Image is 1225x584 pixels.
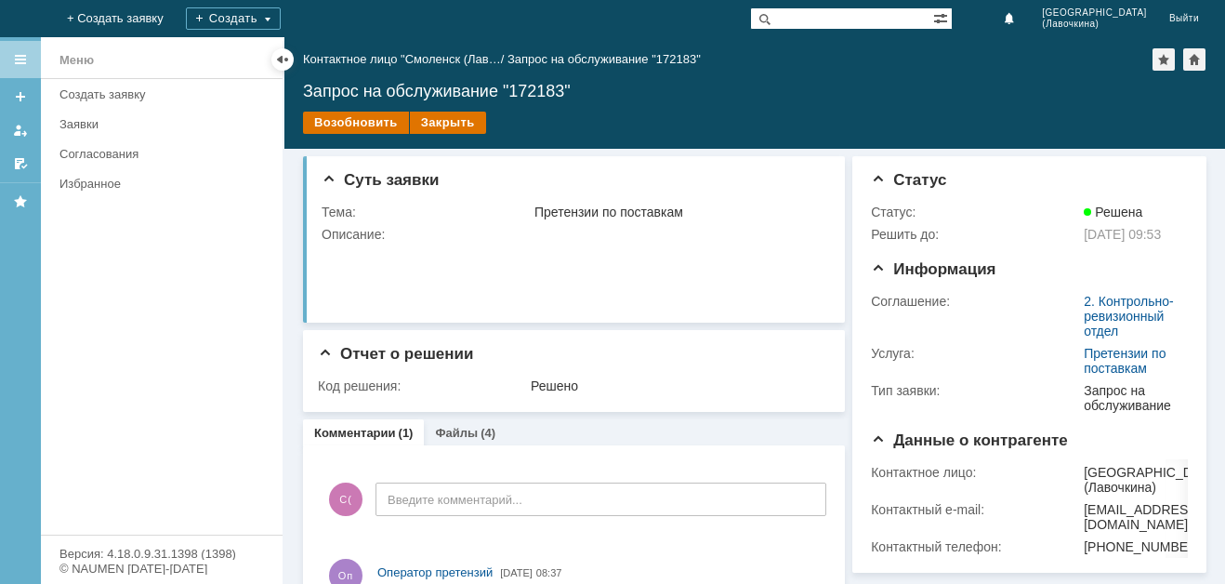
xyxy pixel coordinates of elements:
div: / [303,52,507,66]
div: Контактное лицо: [871,465,1080,480]
div: Контактный e-mail: [871,502,1080,517]
a: Оператор претензий [377,564,493,582]
div: Запрос на обслуживание "172183" [303,82,1206,100]
div: Запрос на обслуживание "172183" [507,52,701,66]
span: [DATE] [500,567,533,578]
a: Заявки [52,110,279,139]
span: С( [329,483,362,516]
span: Расширенный поиск [933,8,952,26]
div: Контактный телефон: [871,539,1080,554]
span: 08:37 [536,567,562,578]
div: Соглашение: [871,294,1080,309]
div: Претензии по поставкам [534,205,822,219]
div: Скрыть меню [271,48,294,71]
a: 2. Контрольно-ревизионный отдел [1084,294,1174,338]
div: Решить до: [871,227,1080,242]
div: [PHONE_NUMBER] [1084,539,1219,554]
div: [EMAIL_ADDRESS][DOMAIN_NAME] [1084,502,1219,532]
span: Данные о контрагенте [871,431,1068,449]
div: (1) [399,426,414,440]
div: Код решения: [318,378,527,393]
div: Заявки [59,117,271,131]
a: Создать заявку [6,82,35,112]
div: Тема: [322,205,531,219]
div: Версия: 4.18.0.9.31.1398 (1398) [59,548,264,560]
div: Создать заявку [59,87,271,101]
span: Отчет о решении [318,345,473,363]
span: (Лавочкина) [1042,19,1147,30]
a: Контактное лицо "Смоленск (Лав… [303,52,501,66]
a: Комментарии [314,426,396,440]
a: Создать заявку [52,80,279,109]
span: Статус [871,171,946,189]
div: Решено [531,378,822,393]
span: [DATE] 09:53 [1084,227,1161,242]
a: Мои заявки [6,115,35,145]
div: Запрос на обслуживание [1084,383,1180,413]
div: Статус: [871,205,1080,219]
div: (4) [481,426,495,440]
div: Меню [59,49,94,72]
div: Сделать домашней страницей [1183,48,1205,71]
span: [GEOGRAPHIC_DATA] [1042,7,1147,19]
div: Тип заявки: [871,383,1080,398]
div: [GEOGRAPHIC_DATA] (Лавочкина) [1084,465,1219,495]
div: Описание: [322,227,825,242]
a: Файлы [435,426,478,440]
span: Решена [1084,205,1142,219]
div: Добавить в избранное [1153,48,1175,71]
a: Мои согласования [6,149,35,179]
a: Согласования [52,139,279,168]
div: Согласования [59,147,271,161]
a: Претензии по поставкам [1084,346,1166,376]
span: Информация [871,260,995,278]
span: Суть заявки [322,171,439,189]
div: Избранное [59,177,251,191]
span: Оператор претензий [377,565,493,579]
div: Услуга: [871,346,1080,361]
div: Создать [186,7,281,30]
div: © NAUMEN [DATE]-[DATE] [59,563,264,575]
